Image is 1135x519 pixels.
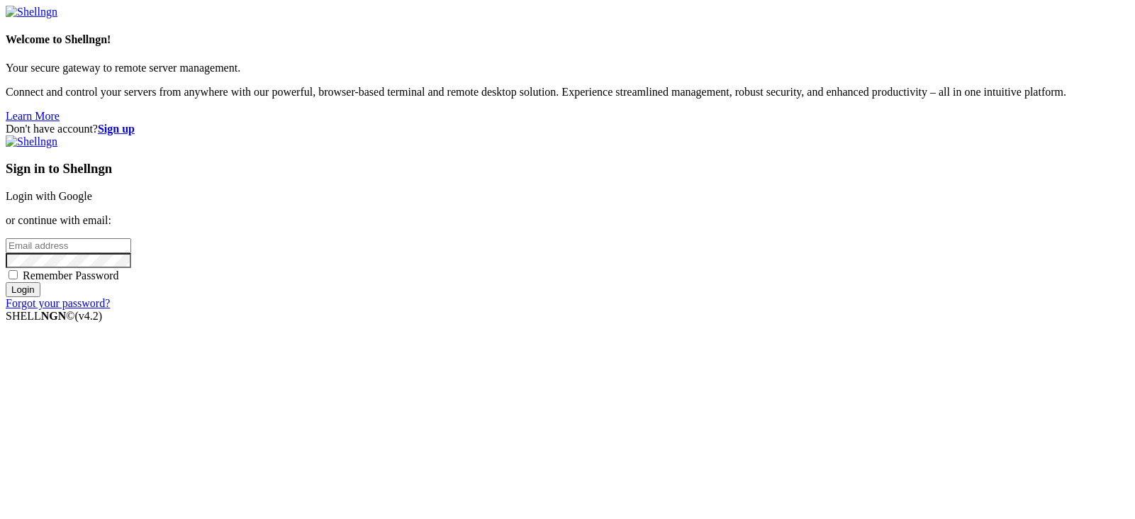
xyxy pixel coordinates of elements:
span: Remember Password [23,269,119,281]
div: Don't have account? [6,123,1129,135]
p: Connect and control your servers from anywhere with our powerful, browser-based terminal and remo... [6,86,1129,99]
p: Your secure gateway to remote server management. [6,62,1129,74]
img: Shellngn [6,6,57,18]
p: or continue with email: [6,214,1129,227]
b: NGN [41,310,67,322]
a: Sign up [98,123,135,135]
h3: Sign in to Shellngn [6,161,1129,177]
a: Login with Google [6,190,92,202]
img: Shellngn [6,135,57,148]
h4: Welcome to Shellngn! [6,33,1129,46]
span: SHELL © [6,310,102,322]
a: Forgot your password? [6,297,110,309]
input: Remember Password [9,270,18,279]
a: Learn More [6,110,60,122]
span: 4.2.0 [75,310,103,322]
input: Login [6,282,40,297]
input: Email address [6,238,131,253]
